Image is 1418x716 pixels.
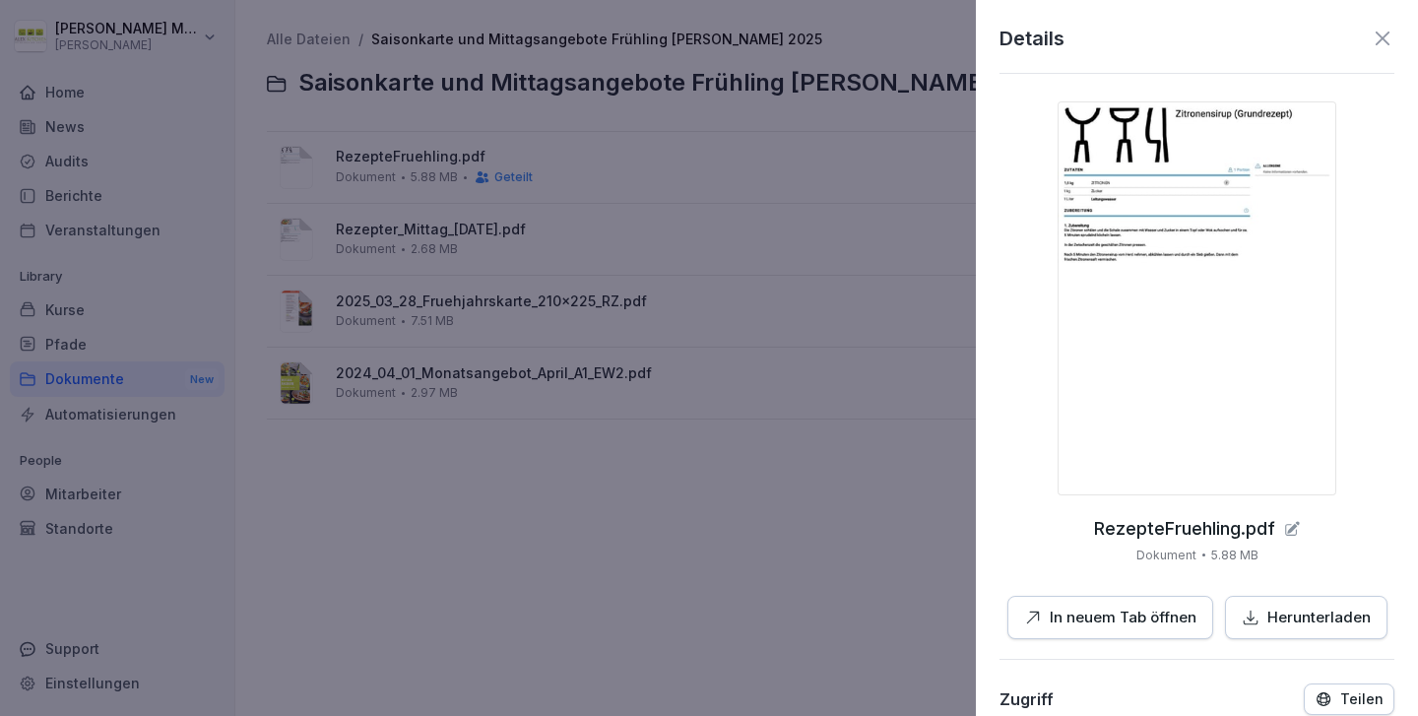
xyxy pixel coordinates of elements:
[999,689,1054,709] div: Zugriff
[999,24,1064,53] p: Details
[1267,607,1371,629] p: Herunterladen
[1050,607,1196,629] p: In neuem Tab öffnen
[1136,547,1196,564] p: Dokument
[1304,683,1394,715] button: Teilen
[1211,547,1258,564] p: 5.88 MB
[1094,519,1275,539] p: RezepteFruehling.pdf
[1007,596,1213,640] button: In neuem Tab öffnen
[1058,101,1336,495] img: thumbnail
[1340,691,1384,707] p: Teilen
[1225,596,1387,640] button: Herunterladen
